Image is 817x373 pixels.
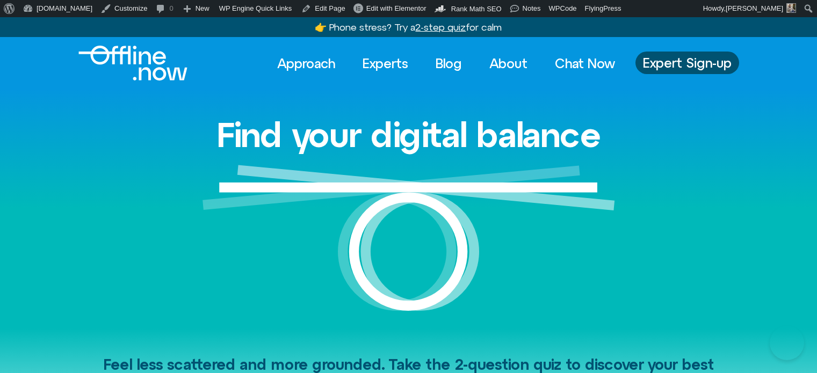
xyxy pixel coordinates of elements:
a: About [480,52,537,75]
span: [PERSON_NAME] [726,4,783,12]
nav: Menu [267,52,625,75]
a: 👉 Phone stress? Try a2-step quizfor calm [315,21,502,33]
span: Edit with Elementor [366,4,426,12]
iframe: Botpress [770,326,804,360]
a: Blog [426,52,472,75]
a: Chat Now [545,52,625,75]
a: Expert Sign-up [635,52,739,74]
u: 2-step quiz [415,21,466,33]
h1: Find your digital balance [216,116,601,153]
span: Rank Math SEO [451,5,502,13]
a: Experts [353,52,418,75]
span: Expert Sign-up [643,56,732,70]
img: offline.now [78,46,187,81]
a: Approach [267,52,345,75]
div: Logo [78,46,169,81]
